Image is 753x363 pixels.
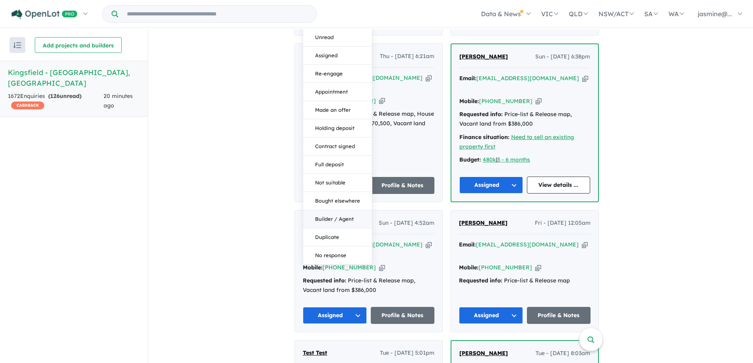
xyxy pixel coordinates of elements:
strong: Requested info: [459,111,503,118]
button: Full deposit [303,156,372,174]
button: Assigned [459,177,523,194]
span: jasmine@... [698,10,732,18]
a: [EMAIL_ADDRESS][DOMAIN_NAME] [476,241,579,248]
span: [PERSON_NAME] [459,53,508,60]
span: Thu - [DATE] 6:21am [380,52,434,61]
div: Price-list & Release map, Vacant land from $386,000 [459,110,590,129]
div: 1672 Enquir ies [8,92,104,111]
a: 3 - 6 months [497,156,530,163]
span: Sun - [DATE] 6:38pm [535,52,590,62]
button: Bought elsewhere [303,192,372,210]
a: [PHONE_NUMBER] [479,98,532,105]
img: sort.svg [13,42,21,48]
button: Unread [303,28,372,47]
a: [PHONE_NUMBER] [479,264,532,271]
a: View details ... [527,177,591,194]
button: Holding deposit [303,119,372,137]
a: Test Test [303,348,327,358]
span: CASHBACK [11,102,44,109]
button: Re-engage [303,65,372,83]
span: [PERSON_NAME] [459,219,508,226]
button: Add projects and builders [35,37,122,53]
input: Try estate name, suburb, builder or developer [120,6,315,23]
button: Copy [535,263,541,272]
strong: Requested info: [459,277,502,284]
a: [EMAIL_ADDRESS][DOMAIN_NAME] [476,75,579,82]
span: [PERSON_NAME] [459,350,508,357]
span: Tue - [DATE] 8:03am [536,349,590,358]
button: Copy [582,74,588,83]
div: Price-list & Release map [459,276,591,286]
button: Builder / Agent [303,210,372,228]
button: Contract signed [303,137,372,156]
a: Profile & Notes [527,307,591,324]
button: Copy [426,74,432,82]
a: [PERSON_NAME] [459,52,508,62]
button: Copy [582,241,588,249]
button: Copy [379,263,385,272]
a: 480k [483,156,496,163]
div: Price-list & Release map, Vacant land from $386,000 [303,276,434,295]
span: 20 minutes ago [104,92,133,109]
h5: Kingsfield - [GEOGRAPHIC_DATA] , [GEOGRAPHIC_DATA] [8,67,140,88]
div: Unread [303,28,372,265]
strong: ( unread) [48,92,81,100]
a: [PHONE_NUMBER] [323,264,376,271]
button: Appointment [303,83,372,101]
strong: Mobile: [459,264,479,271]
a: Need to sell an existing property first [459,134,574,150]
strong: Email: [459,241,476,248]
span: 126 [50,92,60,100]
button: Made an offer [303,101,372,119]
button: Not suitable [303,174,372,192]
strong: Budget: [459,156,481,163]
span: Test Test [303,349,327,356]
a: [PERSON_NAME] [459,349,508,358]
div: | [459,155,590,165]
button: Assigned [303,47,372,65]
strong: Email: [459,75,476,82]
span: Sun - [DATE] 4:52am [379,218,434,228]
button: No response [303,246,372,264]
button: Assigned [303,307,367,324]
a: Profile & Notes [371,177,435,194]
span: Tue - [DATE] 5:01pm [380,348,434,358]
button: Copy [379,97,385,105]
a: [PERSON_NAME] [459,218,508,228]
strong: Mobile: [303,264,323,271]
button: Duplicate [303,228,372,246]
button: Copy [536,97,542,105]
img: Openlot PRO Logo White [11,9,77,19]
strong: Finance situation: [459,134,510,141]
strong: Mobile: [459,98,479,105]
button: Copy [426,241,432,249]
button: Assigned [459,307,523,324]
span: Fri - [DATE] 12:05am [535,218,591,228]
strong: Requested info: [303,277,346,284]
a: Profile & Notes [371,307,435,324]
